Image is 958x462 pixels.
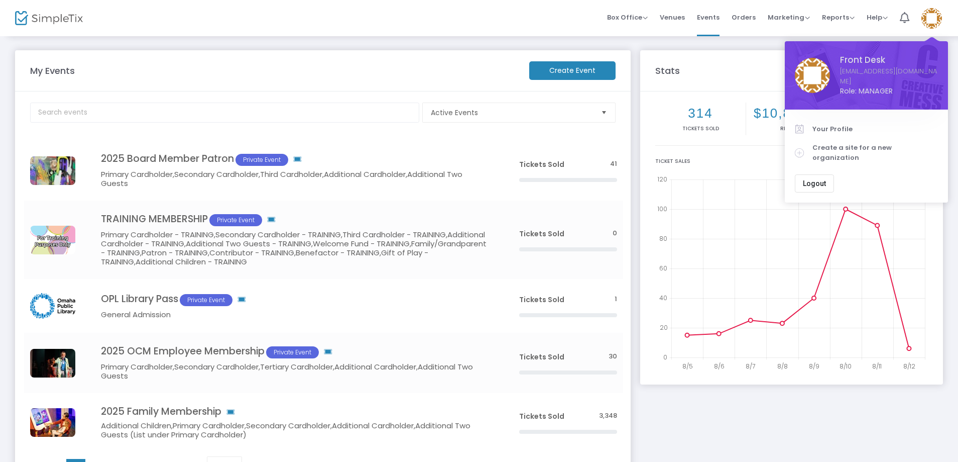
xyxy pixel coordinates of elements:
span: Private Event [235,154,288,166]
span: Create a site for a new organization [812,143,938,162]
span: Help [867,13,888,22]
span: 0 [613,229,617,238]
h4: 2025 Family Membership [101,406,489,417]
span: Tickets Sold [519,411,564,421]
text: 8/6 [714,362,725,371]
h5: Primary Cardholder,Secondary Cardholder,Third Cardholder,Additional Cardholder,Additional Two Guests [101,170,489,188]
div: Ticket Sales [655,157,928,165]
img: IMG0260.jpg [30,349,75,378]
m-panel-title: Stats [650,64,853,77]
h2: $10,804.00 [748,106,834,121]
text: 20 [660,323,668,332]
span: 1 [615,295,617,304]
h5: Primary Cardholder,Secondary Cardholder,Tertiary Cardholder,Additional Cardholder,Additional Two ... [101,362,489,381]
span: 30 [609,352,617,361]
h2: 314 [657,106,744,121]
m-panel-title: My Events [25,64,524,77]
span: Role: MANAGER [840,86,938,97]
span: Tickets Sold [519,352,564,362]
h5: Primary Cardholder - TRAINING,Secondary Cardholder - TRAINING,Third Cardholder - TRAINING,Additio... [101,230,489,266]
h4: OPL Library Pass [101,293,489,306]
text: 8/8 [777,362,788,371]
img: 638731594419354411logo.png [30,292,75,320]
span: Tickets Sold [519,295,564,305]
span: Events [697,5,720,30]
span: Active Events [431,108,592,118]
button: Logout [795,174,834,193]
span: Front Desk [840,54,938,66]
span: Tickets Sold [519,229,564,239]
span: Venues [660,5,685,30]
text: 40 [659,294,667,302]
text: 8/5 [682,362,693,371]
span: Private Event [209,214,262,226]
h5: General Admission [101,310,489,319]
p: Revenue [748,125,834,132]
span: Box Office [607,13,648,22]
h4: 2025 Board Member Patron [101,153,489,166]
img: 20170527OCMB9426.jpg [30,156,75,185]
a: Your Profile [795,120,938,139]
text: 120 [657,175,667,183]
span: Private Event [266,346,319,358]
text: 8/9 [809,362,819,371]
span: 41 [610,159,617,169]
text: 60 [659,264,667,272]
h5: Additional Children,Primary Cardholder,Secondary Cardholder,Additional Cardholder,Additional Two ... [101,421,489,439]
span: Logout [803,179,826,188]
span: 3,348 [599,411,617,421]
text: 8/12 [903,362,915,371]
h4: 2025 OCM Employee Membership [101,345,489,358]
text: 0 [663,353,667,361]
a: Create a site for a new organization [795,138,938,167]
h4: TRAINING MEMBERSHIP [101,213,489,226]
span: Private Event [180,294,232,306]
text: 8/7 [746,362,755,371]
input: Search events [30,103,419,123]
a: [EMAIL_ADDRESS][DOMAIN_NAME] [840,66,938,86]
span: Marketing [768,13,810,22]
text: 8/11 [872,362,882,371]
span: Your Profile [812,124,938,134]
span: Tickets Sold [519,159,564,169]
span: Orders [732,5,756,30]
text: 80 [659,234,667,243]
p: Tickets sold [657,125,744,132]
div: Data table [24,140,623,452]
button: Select [597,103,611,122]
span: Reports [822,13,855,22]
text: 100 [657,205,667,213]
img: 6387341677330307622L2A1467.jpg [30,408,75,437]
text: 8/10 [840,362,852,371]
img: YouTubeChannelArtcopy2.png [30,226,75,254]
m-button: Create Event [529,61,616,80]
